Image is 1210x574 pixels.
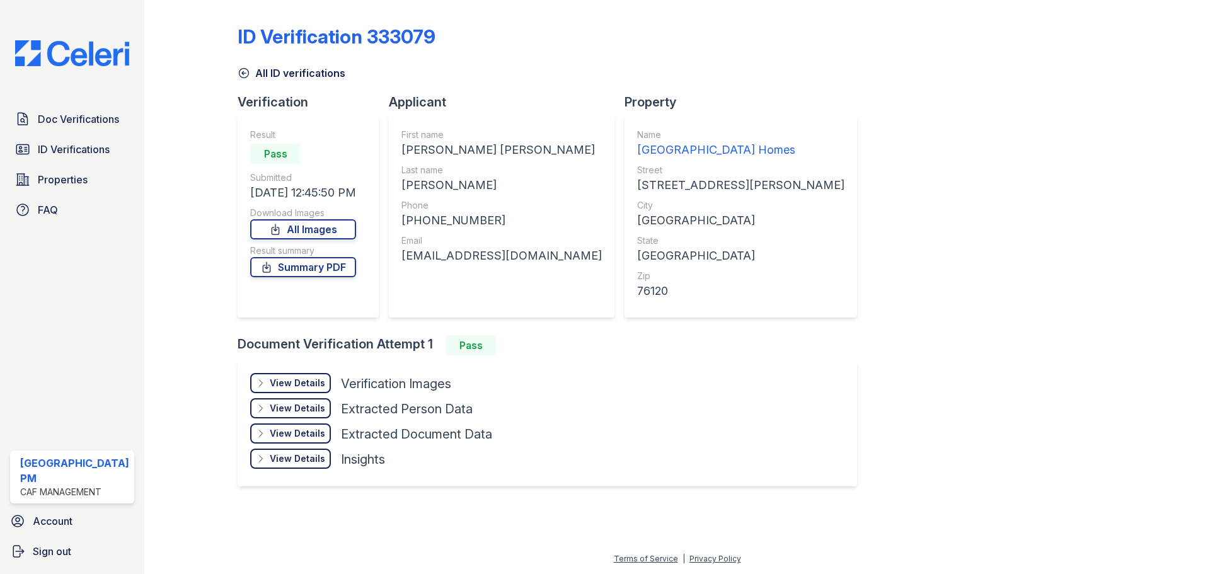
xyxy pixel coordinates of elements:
[637,129,844,141] div: Name
[401,212,602,229] div: [PHONE_NUMBER]
[401,141,602,159] div: [PERSON_NAME] [PERSON_NAME]
[389,93,625,111] div: Applicant
[625,93,867,111] div: Property
[270,452,325,465] div: View Details
[689,554,741,563] a: Privacy Policy
[10,167,134,192] a: Properties
[270,402,325,415] div: View Details
[250,129,356,141] div: Result
[5,539,139,564] a: Sign out
[270,377,325,389] div: View Details
[637,212,844,229] div: [GEOGRAPHIC_DATA]
[250,144,301,164] div: Pass
[238,335,867,355] div: Document Verification Attempt 1
[637,164,844,176] div: Street
[250,171,356,184] div: Submitted
[614,554,678,563] a: Terms of Service
[401,176,602,194] div: [PERSON_NAME]
[20,456,129,486] div: [GEOGRAPHIC_DATA] PM
[10,106,134,132] a: Doc Verifications
[238,25,435,48] div: ID Verification 333079
[38,142,110,157] span: ID Verifications
[446,335,496,355] div: Pass
[637,234,844,247] div: State
[401,199,602,212] div: Phone
[401,129,602,141] div: First name
[270,427,325,440] div: View Details
[637,176,844,194] div: [STREET_ADDRESS][PERSON_NAME]
[10,137,134,162] a: ID Verifications
[401,234,602,247] div: Email
[10,197,134,222] a: FAQ
[33,544,71,559] span: Sign out
[341,400,473,418] div: Extracted Person Data
[238,93,389,111] div: Verification
[238,66,345,81] a: All ID verifications
[401,247,602,265] div: [EMAIL_ADDRESS][DOMAIN_NAME]
[38,202,58,217] span: FAQ
[637,270,844,282] div: Zip
[637,141,844,159] div: [GEOGRAPHIC_DATA] Homes
[250,257,356,277] a: Summary PDF
[33,514,72,529] span: Account
[38,172,88,187] span: Properties
[637,129,844,159] a: Name [GEOGRAPHIC_DATA] Homes
[637,247,844,265] div: [GEOGRAPHIC_DATA]
[683,554,685,563] div: |
[250,207,356,219] div: Download Images
[401,164,602,176] div: Last name
[20,486,129,498] div: CAF Management
[341,375,451,393] div: Verification Images
[637,199,844,212] div: City
[5,508,139,534] a: Account
[5,40,139,66] img: CE_Logo_Blue-a8612792a0a2168367f1c8372b55b34899dd931a85d93a1a3d3e32e68fde9ad4.png
[250,219,356,239] a: All Images
[250,184,356,202] div: [DATE] 12:45:50 PM
[341,451,385,468] div: Insights
[250,244,356,257] div: Result summary
[637,282,844,300] div: 76120
[341,425,492,443] div: Extracted Document Data
[38,112,119,127] span: Doc Verifications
